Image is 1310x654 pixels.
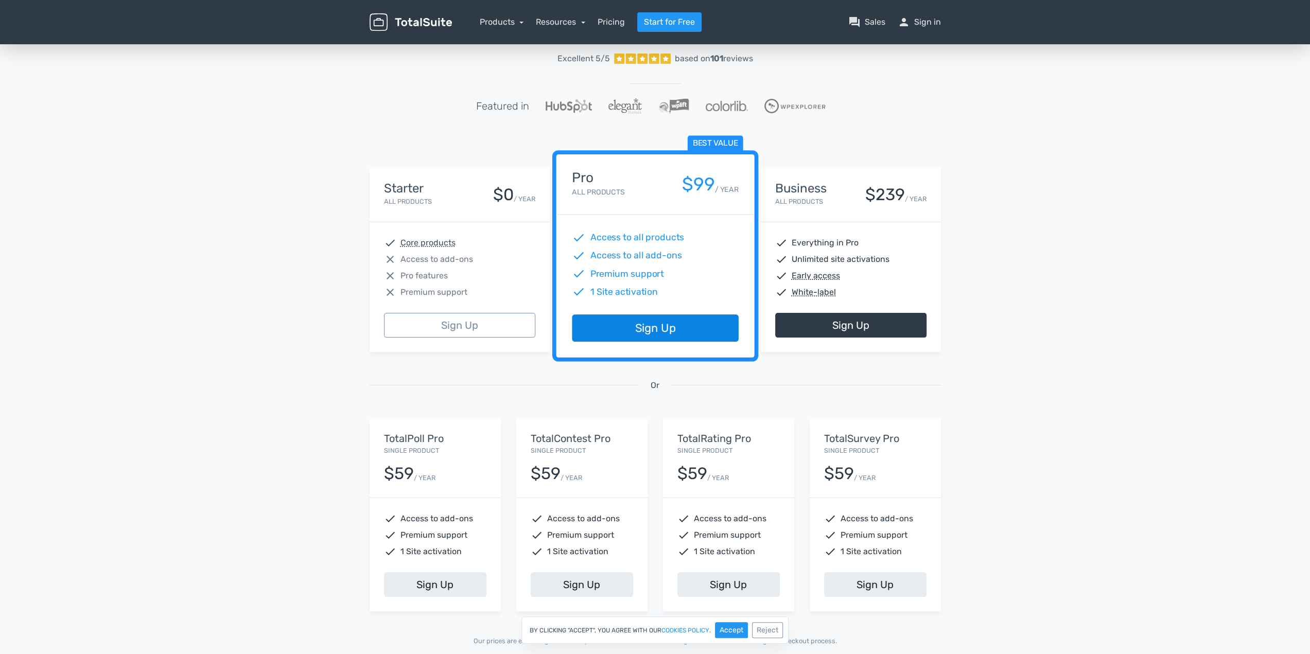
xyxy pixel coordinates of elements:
[400,529,467,541] span: Premium support
[898,16,941,28] a: personSign in
[841,529,907,541] span: Premium support
[384,198,432,205] small: All Products
[400,253,473,266] span: Access to add-ons
[590,249,682,262] span: Access to all add-ons
[677,572,780,597] a: Sign Up
[514,194,535,204] small: / YEAR
[384,286,396,298] span: close
[536,17,585,27] a: Resources
[384,572,486,597] a: Sign Up
[384,313,535,338] a: Sign Up
[384,512,396,525] span: check
[370,48,941,69] a: Excellent 5/5 based on101reviews
[572,315,738,342] a: Sign Up
[384,529,396,541] span: check
[557,52,610,65] span: Excellent 5/5
[572,249,585,262] span: check
[651,379,659,392] span: Or
[661,627,709,633] a: cookies policy
[521,616,789,644] div: By clicking "Accept", you agree with our .
[547,529,614,541] span: Premium support
[637,12,702,32] a: Start for Free
[561,473,582,483] small: / YEAR
[384,237,396,249] span: check
[841,512,913,525] span: Access to add-ons
[707,473,729,483] small: / YEAR
[658,98,689,114] img: WPLift
[792,253,889,266] span: Unlimited site activations
[384,545,396,558] span: check
[608,98,642,114] img: ElegantThemes
[752,622,783,638] button: Reject
[764,99,826,113] img: WPExplorer
[384,433,486,444] h5: TotalPoll Pro
[792,237,859,249] span: Everything in Pro
[824,433,927,444] h5: TotalSurvey Pro
[590,231,684,244] span: Access to all products
[493,186,514,204] div: $0
[706,101,748,111] img: Colorlib
[400,545,462,558] span: 1 Site activation
[775,313,927,338] a: Sign Up
[824,545,836,558] span: check
[714,184,738,195] small: / YEAR
[400,286,467,298] span: Premium support
[824,447,879,454] small: Single Product
[531,572,633,597] a: Sign Up
[572,170,624,185] h4: Pro
[598,16,625,28] a: Pricing
[677,447,732,454] small: Single Product
[400,512,473,525] span: Access to add-ons
[824,512,836,525] span: check
[384,253,396,266] span: close
[775,286,788,298] span: check
[384,447,439,454] small: Single Product
[531,433,633,444] h5: TotalContest Pro
[400,270,448,282] span: Pro features
[841,545,902,558] span: 1 Site activation
[384,270,396,282] span: close
[792,286,836,298] abbr: White-label
[694,545,755,558] span: 1 Site activation
[677,433,780,444] h5: TotalRating Pro
[694,529,761,541] span: Premium support
[590,267,663,280] span: Premium support
[531,512,543,525] span: check
[848,16,861,28] span: question_answer
[572,285,585,298] span: check
[775,182,827,195] h4: Business
[865,186,905,204] div: $239
[694,512,766,525] span: Access to add-ons
[775,198,823,205] small: All Products
[414,473,435,483] small: / YEAR
[531,545,543,558] span: check
[531,447,586,454] small: Single Product
[675,52,753,65] div: based on reviews
[546,99,592,113] img: Hubspot
[682,174,714,195] div: $99
[677,529,690,541] span: check
[384,465,414,483] div: $59
[480,17,524,27] a: Products
[775,253,788,266] span: check
[572,231,585,244] span: check
[854,473,876,483] small: / YEAR
[775,237,788,249] span: check
[547,512,620,525] span: Access to add-ons
[710,54,723,63] strong: 101
[677,512,690,525] span: check
[824,465,854,483] div: $59
[824,529,836,541] span: check
[572,188,624,197] small: All Products
[792,270,840,282] abbr: Early access
[677,465,707,483] div: $59
[715,622,748,638] button: Accept
[898,16,910,28] span: person
[400,237,456,249] abbr: Core products
[848,16,885,28] a: question_answerSales
[775,270,788,282] span: check
[687,136,743,152] span: Best value
[531,465,561,483] div: $59
[572,267,585,280] span: check
[370,13,452,31] img: TotalSuite for WordPress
